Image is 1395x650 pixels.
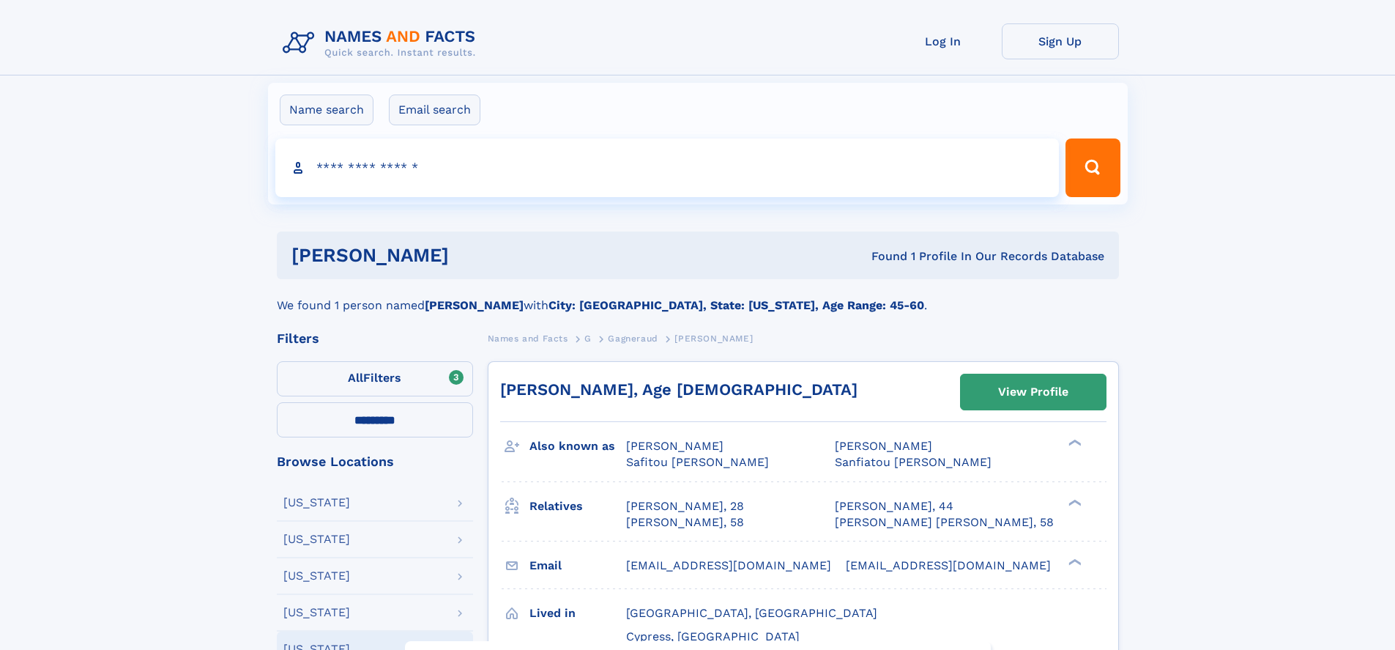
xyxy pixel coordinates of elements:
[425,298,524,312] b: [PERSON_NAME]
[1065,438,1082,448] div: ❯
[608,333,658,344] span: Gagneraud
[1002,23,1119,59] a: Sign Up
[280,95,373,125] label: Name search
[835,439,932,453] span: [PERSON_NAME]
[283,497,350,509] div: [US_STATE]
[291,246,661,265] h1: [PERSON_NAME]
[548,298,924,312] b: City: [GEOGRAPHIC_DATA], State: [US_STATE], Age Range: 45-60
[626,606,877,620] span: [GEOGRAPHIC_DATA], [GEOGRAPHIC_DATA]
[626,455,769,469] span: Safitou [PERSON_NAME]
[277,455,473,468] div: Browse Locations
[608,329,658,347] a: Gagneraud
[529,553,626,578] h3: Email
[348,371,363,385] span: All
[584,333,592,344] span: G
[626,498,744,514] a: [PERSON_NAME], 28
[961,374,1106,410] a: View Profile
[529,494,626,519] h3: Relatives
[1065,498,1082,507] div: ❯
[277,361,473,396] label: Filters
[529,434,626,459] h3: Also known as
[1065,139,1120,197] button: Search Button
[500,380,858,399] a: [PERSON_NAME], Age [DEMOGRAPHIC_DATA]
[1065,557,1082,566] div: ❯
[835,498,953,514] a: [PERSON_NAME], 44
[529,601,626,626] h3: Lived in
[277,279,1119,314] div: We found 1 person named with .
[626,439,723,453] span: [PERSON_NAME]
[885,23,1002,59] a: Log In
[277,23,488,63] img: Logo Names and Facts
[998,375,1068,409] div: View Profile
[283,607,350,618] div: [US_STATE]
[835,455,992,469] span: Sanfiatou [PERSON_NAME]
[626,629,800,643] span: Cypress, [GEOGRAPHIC_DATA]
[674,333,753,344] span: [PERSON_NAME]
[626,514,744,531] a: [PERSON_NAME], 58
[584,329,592,347] a: G
[846,558,1051,572] span: [EMAIL_ADDRESS][DOMAIN_NAME]
[488,329,568,347] a: Names and Facts
[389,95,480,125] label: Email search
[277,332,473,345] div: Filters
[835,514,1054,531] a: [PERSON_NAME] [PERSON_NAME], 58
[283,533,350,545] div: [US_STATE]
[283,570,350,582] div: [US_STATE]
[660,248,1104,265] div: Found 1 Profile In Our Records Database
[275,139,1060,197] input: search input
[626,558,831,572] span: [EMAIL_ADDRESS][DOMAIN_NAME]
